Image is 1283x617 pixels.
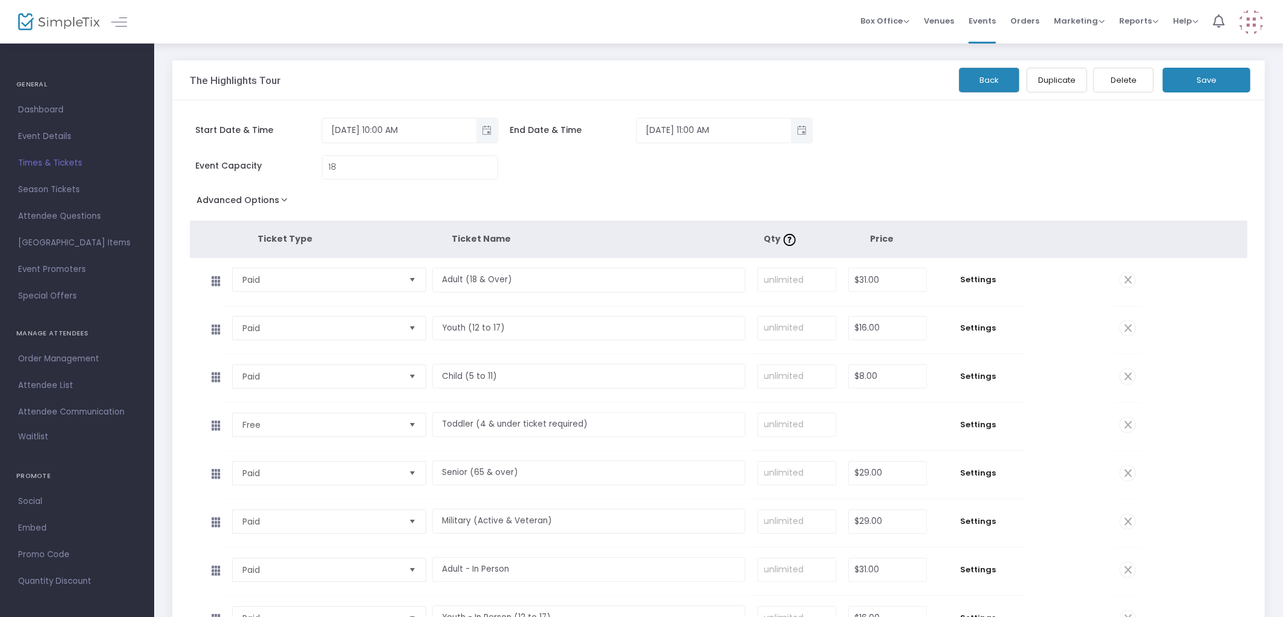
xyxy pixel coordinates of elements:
[18,235,136,251] span: [GEOGRAPHIC_DATA] Items
[939,322,1018,334] span: Settings
[432,557,745,582] input: Enter a ticket type name. e.g. General Admission
[1010,5,1039,36] span: Orders
[18,288,136,304] span: Special Offers
[1119,15,1158,27] span: Reports
[432,412,745,437] input: Enter a ticket type name. e.g. General Admission
[784,234,796,246] img: question-mark
[969,5,996,36] span: Events
[190,74,281,86] h3: The Highlights Tour
[16,73,138,97] h4: GENERAL
[764,233,799,245] span: Qty
[18,520,136,536] span: Embed
[452,233,511,245] span: Ticket Name
[404,462,421,485] button: Select
[1163,68,1250,92] button: Save
[939,564,1018,576] span: Settings
[18,573,136,589] span: Quantity Discount
[258,233,313,245] span: Ticket Type
[849,462,926,485] input: Price
[18,102,136,118] span: Dashboard
[432,316,745,341] input: Enter a ticket type name. e.g. General Admission
[860,15,909,27] span: Box Office
[637,120,791,140] input: Select date & time
[404,317,421,340] button: Select
[959,68,1019,92] button: Back
[18,155,136,171] span: Times & Tickets
[1054,15,1105,27] span: Marketing
[849,510,926,533] input: Price
[939,419,1018,431] span: Settings
[1093,68,1154,92] button: Delete
[758,413,836,436] input: unlimited
[195,160,322,172] span: Event Capacity
[758,317,836,340] input: unlimited
[18,378,136,393] span: Attendee List
[242,322,399,334] span: Paid
[476,118,498,143] button: Toggle popup
[242,274,399,286] span: Paid
[758,365,836,388] input: unlimited
[432,268,745,292] input: Enter a ticket type name. e.g. General Admission
[1173,15,1198,27] span: Help
[791,118,812,143] button: Toggle popup
[758,558,836,581] input: unlimited
[849,365,926,388] input: Price
[242,419,399,431] span: Free
[404,268,421,291] button: Select
[432,364,745,389] input: Enter a ticket type name. e.g. General Admission
[242,515,399,528] span: Paid
[432,460,745,485] input: Enter a ticket type name. e.g. General Admission
[924,5,954,36] span: Venues
[18,182,136,198] span: Season Tickets
[322,120,476,140] input: Select date & time
[939,274,1018,286] span: Settings
[18,208,136,224] span: Attendee Questions
[510,124,637,137] span: End Date & Time
[870,233,894,245] span: Price
[758,462,836,485] input: unlimited
[18,547,136,563] span: Promo Code
[939,515,1018,528] span: Settings
[939,467,1018,479] span: Settings
[18,404,136,420] span: Attendee Communication
[18,129,136,144] span: Event Details
[432,509,745,534] input: Enter a ticket type name. e.g. General Admission
[404,365,421,388] button: Select
[242,467,399,479] span: Paid
[404,558,421,581] button: Select
[195,124,322,137] span: Start Date & Time
[190,192,299,213] button: Advanced Options
[758,510,836,533] input: unlimited
[18,494,136,509] span: Social
[16,464,138,488] h4: PROMOTE
[1027,68,1087,92] button: Duplicate
[16,321,138,346] h4: MANAGE ATTENDEES
[849,558,926,581] input: Price
[758,268,836,291] input: unlimited
[939,370,1018,383] span: Settings
[18,431,48,443] span: Waitlist
[242,564,399,576] span: Paid
[849,317,926,340] input: Price
[404,510,421,533] button: Select
[242,370,399,383] span: Paid
[18,351,136,367] span: Order Management
[18,262,136,277] span: Event Promoters
[849,268,926,291] input: Price
[404,413,421,436] button: Select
